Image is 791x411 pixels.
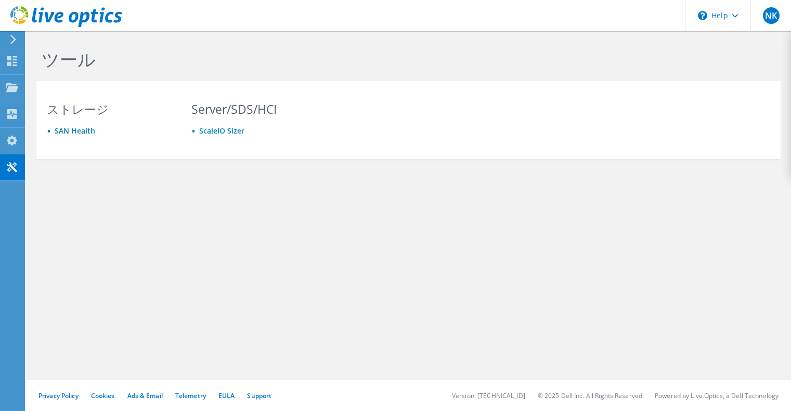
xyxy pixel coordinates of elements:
h3: ストレージ [47,103,172,115]
a: Ads & Email [127,391,163,400]
a: Support [247,391,271,400]
a: Privacy Policy [38,391,79,400]
li: © 2025 Dell Inc. All Rights Reserved [538,391,642,400]
a: Cookies [91,391,115,400]
a: SAN Health [55,126,95,136]
h3: Server/SDS/HCI [191,103,316,115]
li: Powered by Live Optics, a Dell Technology [655,391,779,400]
li: Version: [TECHNICAL_ID] [452,391,525,400]
a: Telemetry [175,391,206,400]
span: NK [763,7,780,24]
h1: ツール [42,48,744,70]
a: ScaleIO Sizer [199,126,244,136]
svg: \n [698,11,707,20]
a: EULA [218,391,235,400]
